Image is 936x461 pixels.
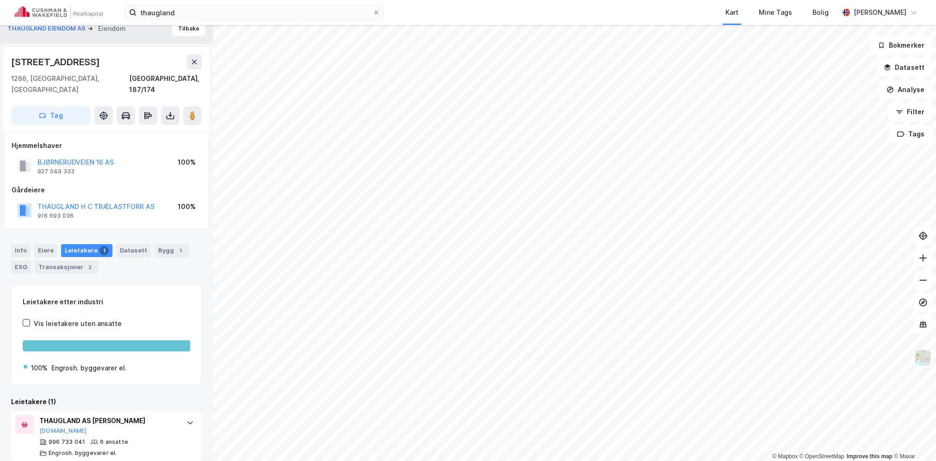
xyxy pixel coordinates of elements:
[34,318,122,329] div: Vis leietakere uten ansatte
[85,263,94,272] div: 2
[129,73,202,95] div: [GEOGRAPHIC_DATA], 187/174
[51,363,127,374] div: Engrosh. byggevarer el.
[49,449,117,457] div: Engrosh. byggevarer el.
[178,201,196,212] div: 100%
[23,296,190,307] div: Leietakere etter industri
[812,7,829,18] div: Bolig
[854,7,906,18] div: [PERSON_NAME]
[890,417,936,461] div: Kontrollprogram for chat
[800,453,844,460] a: OpenStreetMap
[172,21,205,36] button: Tilbake
[11,261,31,274] div: ESG
[99,246,109,255] div: 1
[876,58,932,77] button: Datasett
[37,168,74,175] div: 927 049 333
[11,73,129,95] div: 1266, [GEOGRAPHIC_DATA], [GEOGRAPHIC_DATA]
[34,244,57,257] div: Eiere
[890,417,936,461] iframe: Chat Widget
[11,396,202,407] div: Leietakere (1)
[725,7,738,18] div: Kart
[914,349,932,367] img: Z
[11,106,91,125] button: Tag
[889,125,932,143] button: Tags
[178,157,196,168] div: 100%
[11,55,102,69] div: [STREET_ADDRESS]
[870,36,932,55] button: Bokmerker
[759,7,792,18] div: Mine Tags
[31,363,48,374] div: 100%
[12,184,201,196] div: Gårdeiere
[12,140,201,151] div: Hjemmelshaver
[176,246,185,255] div: 1
[39,427,87,435] button: [DOMAIN_NAME]
[49,438,85,446] div: 996 733 041
[11,244,31,257] div: Info
[15,6,103,19] img: cushman-wakefield-realkapital-logo.202ea83816669bd177139c58696a8fa1.svg
[100,438,128,446] div: 6 ansatte
[37,212,74,220] div: 916 693 036
[7,24,87,33] button: THAUGLAND EIENDOM AS
[116,244,151,257] div: Datasett
[98,23,126,34] div: Eiendom
[772,453,798,460] a: Mapbox
[39,415,177,426] div: THAUGLAND AS [PERSON_NAME]
[888,103,932,121] button: Filter
[136,6,372,19] input: Søk på adresse, matrikkel, gårdeiere, leietakere eller personer
[847,453,893,460] a: Improve this map
[879,80,932,99] button: Analyse
[61,244,112,257] div: Leietakere
[155,244,189,257] div: Bygg
[35,261,98,274] div: Transaksjoner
